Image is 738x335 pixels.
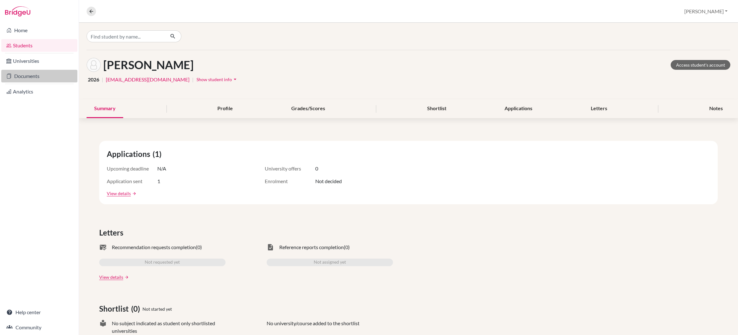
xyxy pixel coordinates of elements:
[196,243,202,251] span: (0)
[267,243,274,251] span: task
[1,39,77,52] a: Students
[420,99,454,118] div: Shortlist
[87,30,165,42] input: Find student by name...
[315,165,318,172] span: 0
[284,99,333,118] div: Grades/Scores
[702,99,730,118] div: Notes
[314,259,346,266] span: Not assigned yet
[87,58,101,72] img: Joowon Yoon's avatar
[107,165,157,172] span: Upcoming deadline
[5,6,30,16] img: Bridge-U
[107,177,157,185] span: Application sent
[196,75,239,84] button: Show student infoarrow_drop_down
[157,177,160,185] span: 1
[106,76,190,83] a: [EMAIL_ADDRESS][DOMAIN_NAME]
[681,5,730,17] button: [PERSON_NAME]
[153,148,164,160] span: (1)
[99,303,131,314] span: Shortlist
[142,306,172,312] span: Not started yet
[497,99,540,118] div: Applications
[145,259,180,266] span: Not requested yet
[279,243,344,251] span: Reference reports completion
[103,58,194,72] h1: [PERSON_NAME]
[123,275,129,279] a: arrow_forward
[267,320,360,335] p: No university/course added to the shortlist
[131,303,142,314] span: (0)
[99,320,107,335] span: local_library
[112,243,196,251] span: Recommendation requests completion
[102,76,103,83] span: |
[265,177,315,185] span: Enrolment
[99,274,123,280] a: View details
[315,177,342,185] span: Not decided
[1,85,77,98] a: Analytics
[99,243,107,251] span: mark_email_read
[99,227,126,238] span: Letters
[157,165,166,172] span: N/A
[1,24,77,37] a: Home
[107,190,131,197] a: View details
[107,148,153,160] span: Applications
[112,320,226,335] span: No subject indicated as student only shortlisted universities
[210,99,241,118] div: Profile
[671,60,730,70] a: Access student's account
[1,306,77,319] a: Help center
[88,76,99,83] span: 2026
[583,99,615,118] div: Letters
[1,70,77,82] a: Documents
[265,165,315,172] span: University offers
[87,99,123,118] div: Summary
[192,76,194,83] span: |
[197,77,232,82] span: Show student info
[344,243,350,251] span: (0)
[232,76,238,82] i: arrow_drop_down
[1,55,77,67] a: Universities
[1,321,77,334] a: Community
[131,191,136,196] a: arrow_forward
